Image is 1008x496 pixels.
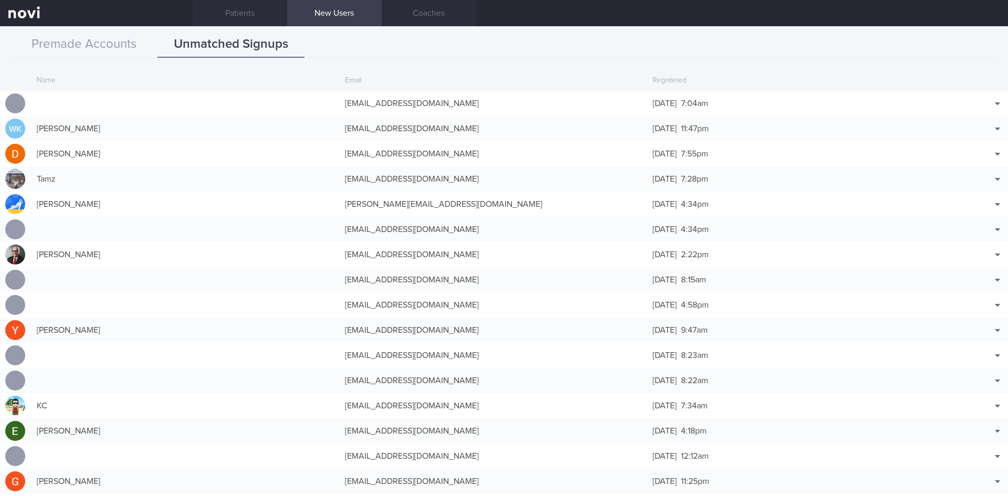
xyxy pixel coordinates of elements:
[340,71,648,91] div: Email
[681,402,708,410] span: 7:34am
[340,471,648,492] div: [EMAIL_ADDRESS][DOMAIN_NAME]
[653,477,677,486] span: [DATE]
[340,93,648,114] div: [EMAIL_ADDRESS][DOMAIN_NAME]
[10,31,157,58] button: Premade Accounts
[653,124,677,133] span: [DATE]
[653,250,677,259] span: [DATE]
[681,376,708,385] span: 8:22am
[31,244,340,265] div: [PERSON_NAME]
[31,320,340,341] div: [PERSON_NAME]
[340,294,648,315] div: [EMAIL_ADDRESS][DOMAIN_NAME]
[653,225,677,234] span: [DATE]
[5,119,25,139] div: WK
[653,376,677,385] span: [DATE]
[340,244,648,265] div: [EMAIL_ADDRESS][DOMAIN_NAME]
[653,150,677,158] span: [DATE]
[340,143,648,164] div: [EMAIL_ADDRESS][DOMAIN_NAME]
[681,477,709,486] span: 11:25pm
[653,200,677,208] span: [DATE]
[340,269,648,290] div: [EMAIL_ADDRESS][DOMAIN_NAME]
[681,301,709,309] span: 4:58pm
[31,420,340,441] div: [PERSON_NAME]
[653,402,677,410] span: [DATE]
[681,276,706,284] span: 8:15am
[653,452,677,460] span: [DATE]
[681,150,708,158] span: 7:55pm
[340,194,648,215] div: [PERSON_NAME][EMAIL_ADDRESS][DOMAIN_NAME]
[340,370,648,391] div: [EMAIL_ADDRESS][DOMAIN_NAME]
[681,200,709,208] span: 4:34pm
[653,276,677,284] span: [DATE]
[340,320,648,341] div: [EMAIL_ADDRESS][DOMAIN_NAME]
[31,71,340,91] div: Name
[681,175,708,183] span: 7:28pm
[681,326,708,334] span: 9:47am
[653,175,677,183] span: [DATE]
[653,99,677,108] span: [DATE]
[681,225,709,234] span: 4:34pm
[340,395,648,416] div: [EMAIL_ADDRESS][DOMAIN_NAME]
[681,99,708,108] span: 7:04am
[653,326,677,334] span: [DATE]
[681,351,708,360] span: 8:23am
[31,194,340,215] div: [PERSON_NAME]
[340,420,648,441] div: [EMAIL_ADDRESS][DOMAIN_NAME]
[31,143,340,164] div: [PERSON_NAME]
[340,168,648,189] div: [EMAIL_ADDRESS][DOMAIN_NAME]
[681,124,709,133] span: 11:47pm
[157,31,304,58] button: Unmatched Signups
[653,427,677,435] span: [DATE]
[340,345,648,366] div: [EMAIL_ADDRESS][DOMAIN_NAME]
[31,395,340,416] div: KC
[31,471,340,492] div: [PERSON_NAME]
[681,427,707,435] span: 4:18pm
[31,118,340,139] div: [PERSON_NAME]
[340,446,648,467] div: [EMAIL_ADDRESS][DOMAIN_NAME]
[647,71,955,91] div: Registered
[653,301,677,309] span: [DATE]
[681,452,709,460] span: 12:12am
[340,219,648,240] div: [EMAIL_ADDRESS][DOMAIN_NAME]
[31,168,340,189] div: Tamz
[340,118,648,139] div: [EMAIL_ADDRESS][DOMAIN_NAME]
[653,351,677,360] span: [DATE]
[681,250,709,259] span: 2:22pm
